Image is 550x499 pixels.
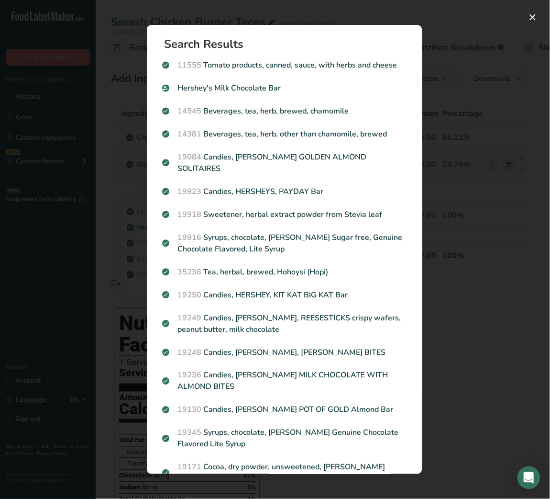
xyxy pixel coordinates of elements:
p: Candies, [PERSON_NAME], REESESTICKS crispy wafers, peanut butter, milk chocolate [162,312,407,335]
span: 19171 [177,462,201,473]
p: Candies, [PERSON_NAME], [PERSON_NAME] BITES [162,347,407,358]
p: Beverages, tea, herb, brewed, chamomile [162,105,407,117]
p: Syrups, chocolate, [PERSON_NAME] Sugar free, Genuine Chocolate Flavored, Lite Syrup [162,232,407,255]
span: 19918 [177,209,201,220]
span: 19236 [177,370,201,381]
span: 19250 [177,290,201,300]
span: 19130 [177,405,201,415]
span: 35238 [177,267,201,277]
p: Candies, HERSHEYS, PAYDAY Bar [162,186,407,197]
p: Beverages, tea, herb, other than chamomile, brewed [162,128,407,140]
span: 14381 [177,129,201,139]
span: 11555 [177,60,201,70]
span: 19923 [177,186,201,197]
p: Cocoa, dry powder, unsweetened, [PERSON_NAME] European Style Cocoa [162,462,407,485]
p: Tea, herbal, brewed, Hohoysi (Hopi) [162,266,407,278]
span: 19248 [177,347,201,358]
p: Candies, [PERSON_NAME] MILK CHOCOLATE WITH ALMOND BITES [162,370,407,393]
span: 19916 [177,232,201,243]
div: Open Intercom Messenger [517,466,540,489]
p: Tomato products, canned, sauce, with herbs and cheese [162,59,407,71]
span: 19345 [177,428,201,438]
span: 19084 [177,152,201,162]
p: Candies, [PERSON_NAME] POT OF GOLD Almond Bar [162,404,407,416]
p: Candies, HERSHEY, KIT KAT BIG KAT Bar [162,289,407,301]
p: Sweetener, herbal extract powder from Stevia leaf [162,209,407,220]
p: Candies, [PERSON_NAME] GOLDEN ALMOND SOLITAIRES [162,151,407,174]
span: 19249 [177,313,201,323]
p: Hershey's Milk Chocolate Bar [162,82,407,94]
span: 14545 [177,106,201,116]
p: Syrups, chocolate, [PERSON_NAME] Genuine Chocolate Flavored Lite Syrup [162,427,407,450]
h1: Search Results [164,38,413,50]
